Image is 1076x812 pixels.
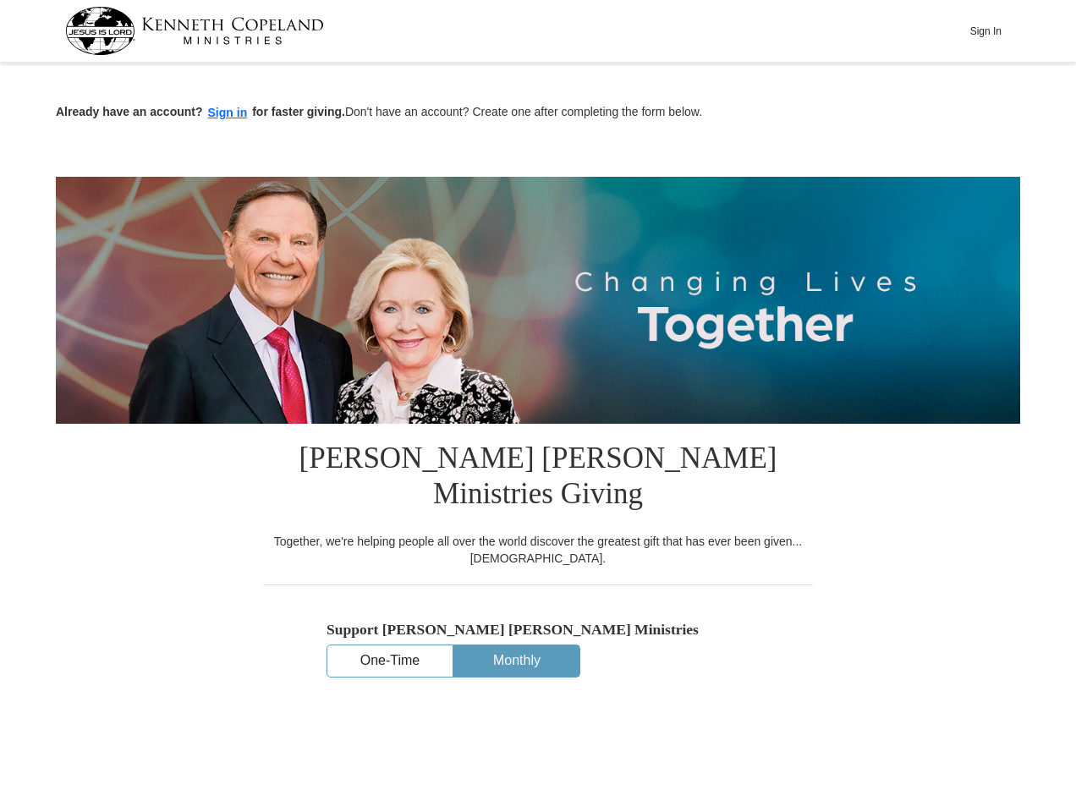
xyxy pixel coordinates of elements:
[56,105,345,118] strong: Already have an account? for faster giving.
[263,533,813,567] div: Together, we're helping people all over the world discover the greatest gift that has ever been g...
[327,645,453,677] button: One-Time
[65,7,324,55] img: kcm-header-logo.svg
[327,621,749,639] h5: Support [PERSON_NAME] [PERSON_NAME] Ministries
[263,424,813,533] h1: [PERSON_NAME] [PERSON_NAME] Ministries Giving
[454,645,579,677] button: Monthly
[203,103,253,123] button: Sign in
[960,18,1011,44] button: Sign In
[56,103,1020,123] p: Don't have an account? Create one after completing the form below.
